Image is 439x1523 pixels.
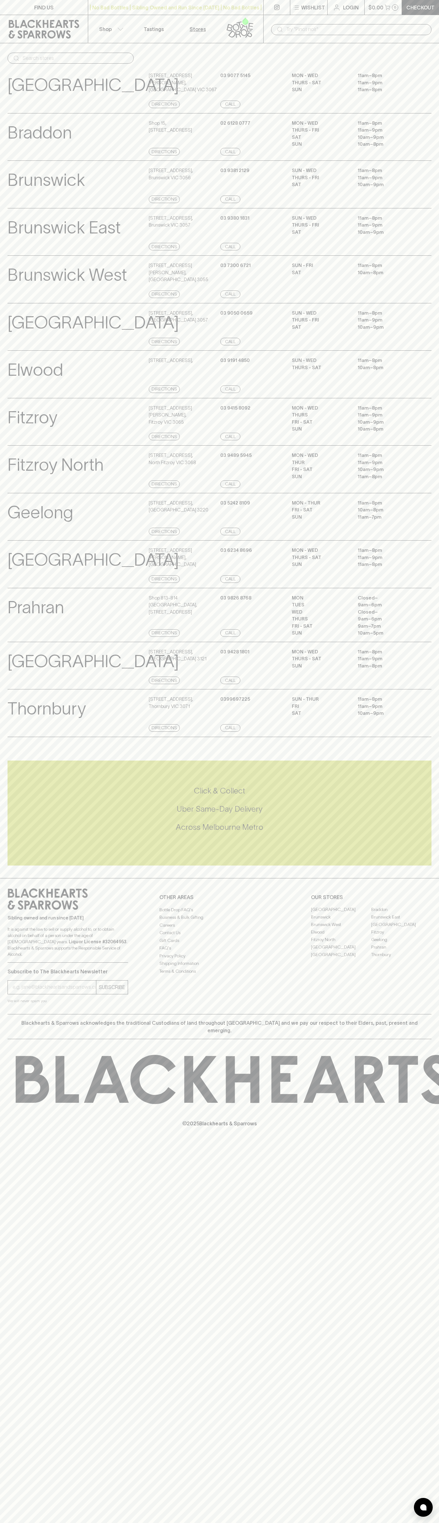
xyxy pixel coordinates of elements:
a: FAQ's [159,945,280,952]
p: TUES [292,601,348,609]
p: FRI - SAT [292,419,348,426]
p: THURS - SAT [292,364,348,371]
p: 03 9489 5945 [220,452,252,459]
p: 03 9415 8092 [220,405,250,412]
a: Directions [149,148,180,155]
a: Call [220,196,240,203]
a: Geelong [371,936,431,944]
p: [GEOGRAPHIC_DATA] [8,72,179,98]
a: Fitzroy [371,929,431,936]
a: Prahran [371,944,431,951]
p: 11am – 8pm [358,167,414,174]
p: Sun - Thur [292,696,348,703]
p: Shop [99,25,112,33]
p: 11am – 8pm [358,72,414,79]
p: SUN - WED [292,310,348,317]
p: 03 7300 6721 [220,262,251,269]
p: 11am – 9pm [358,655,414,662]
p: FRI - SAT [292,466,348,473]
p: 10am – 9pm [358,419,414,426]
a: Careers [159,921,280,929]
p: Closed – [358,594,414,602]
p: SUN - WED [292,167,348,174]
a: Tastings [132,15,176,43]
input: Search stores [23,53,129,63]
p: MON - WED [292,452,348,459]
p: 9am – 7pm [358,623,414,630]
p: MON - WED [292,405,348,412]
p: Elwood [8,357,63,383]
p: 11am – 9pm [358,222,414,229]
p: 11am – 9pm [358,317,414,324]
p: 03 9826 8768 [220,594,251,602]
a: Call [220,148,240,155]
div: Call to action block [8,761,431,866]
p: Thornbury [8,696,86,722]
p: 11am – 8pm [358,452,414,459]
p: [STREET_ADDRESS][PERSON_NAME] , [GEOGRAPHIC_DATA] 3055 [149,262,219,283]
p: [STREET_ADDRESS] , North Fitzroy VIC 3068 [149,452,196,466]
p: 11am – 8pm [358,310,414,317]
a: [GEOGRAPHIC_DATA] [311,951,371,959]
input: Try "Pinot noir" [286,24,426,34]
p: THURS [292,411,348,419]
p: 03 9380 1831 [220,215,249,222]
a: Directions [149,243,180,250]
a: Directions [149,677,180,684]
a: Call [220,290,240,298]
p: 03 9428 1801 [220,648,249,656]
button: Shop [88,15,132,43]
a: [GEOGRAPHIC_DATA] [371,921,431,929]
p: 10am – 8pm [358,364,414,371]
p: MON - WED [292,547,348,554]
strong: Liquor License #32064953 [69,939,126,944]
p: 10am – 9pm [358,134,414,141]
p: MON - WED [292,648,348,656]
p: 10am – 8pm [358,506,414,514]
p: [STREET_ADDRESS][PERSON_NAME] , Fitzroy VIC 3065 [149,405,219,426]
p: $0.00 [368,4,383,11]
a: Call [220,243,240,250]
input: e.g. jane@blackheartsandsparrows.com.au [13,982,96,992]
p: THURS - FRI [292,127,348,134]
p: FRI - SAT [292,623,348,630]
p: Shop 15 , [STREET_ADDRESS] [149,120,192,134]
a: Brunswick East [371,913,431,921]
p: 11am – 8pm [358,120,414,127]
p: SUN [292,86,348,93]
p: [STREET_ADDRESS][PERSON_NAME] , [GEOGRAPHIC_DATA] VIC 3067 [149,72,219,93]
p: THURS - FRI [292,174,348,181]
p: Blackhearts & Sparrows acknowledges the traditional Custodians of land throughout [GEOGRAPHIC_DAT... [12,1019,427,1034]
p: SAT [292,269,348,276]
p: MON - WED [292,72,348,79]
p: SUN [292,630,348,637]
p: THURS [292,615,348,623]
a: Directions [149,196,180,203]
p: 03 9191 4850 [220,357,250,364]
a: Call [220,338,240,345]
p: SUN [292,561,348,568]
p: 11am – 8pm [358,215,414,222]
p: MON - WED [292,120,348,127]
a: Call [220,575,240,583]
p: 11am – 8pm [358,500,414,507]
p: Fitzroy North [8,452,104,478]
p: THURS - FRI [292,222,348,229]
p: 03 6234 8696 [220,547,252,554]
p: SAT [292,134,348,141]
p: SUN [292,514,348,521]
p: 10am – 9pm [358,229,414,236]
a: Call [220,101,240,108]
p: [GEOGRAPHIC_DATA] [8,648,179,674]
p: MON - THUR [292,500,348,507]
a: Call [220,724,240,732]
p: Sibling owned and run since [DATE] [8,915,128,921]
p: Brunswick [8,167,85,193]
p: 11am – 9pm [358,411,414,419]
p: Geelong [8,500,73,526]
p: [STREET_ADDRESS] , [GEOGRAPHIC_DATA] 3220 [149,500,208,514]
p: 10am – 8pm [358,141,414,148]
a: Directions [149,724,180,732]
a: Braddon [371,906,431,913]
a: Brunswick [311,913,371,921]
